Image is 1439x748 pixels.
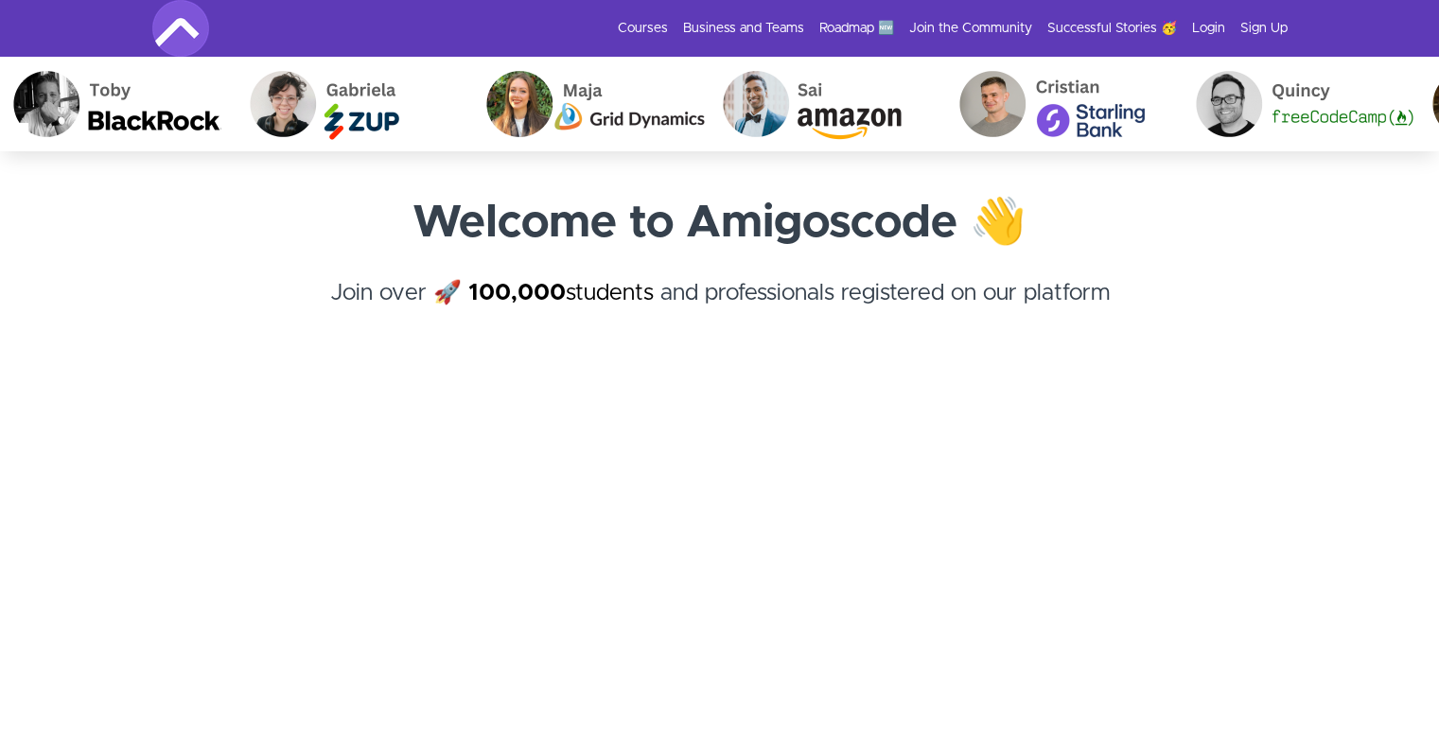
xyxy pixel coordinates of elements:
[468,282,654,304] a: 100,000students
[152,276,1288,344] h4: Join over 🚀 and professionals registered on our platform
[468,282,566,304] strong: 100,000
[1100,57,1337,151] img: Quincy
[627,57,864,151] img: Sai
[1047,19,1177,38] a: Successful Stories 🥳
[412,200,1027,246] strong: Welcome to Amigoscode 👋
[1240,19,1288,38] a: Sign Up
[819,19,894,38] a: Roadmap 🆕
[1192,19,1225,38] a: Login
[683,19,804,38] a: Business and Teams
[391,57,627,151] img: Maja
[864,57,1100,151] img: Cristian
[154,57,391,151] img: Gabriela
[909,19,1032,38] a: Join the Community
[618,19,668,38] a: Courses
